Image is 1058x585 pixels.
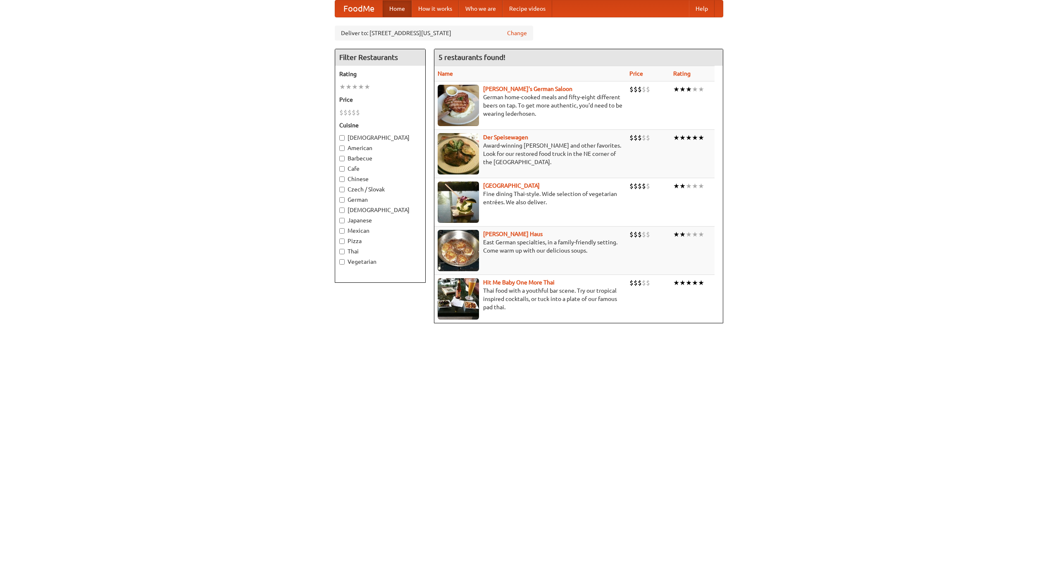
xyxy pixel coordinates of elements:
a: Der Speisewagen [483,134,528,141]
label: American [339,144,421,152]
label: Mexican [339,227,421,235]
h5: Rating [339,70,421,78]
a: Hit Me Baby One More Thai [483,279,555,286]
label: [DEMOGRAPHIC_DATA] [339,206,421,214]
li: ★ [692,230,698,239]
li: $ [356,108,360,117]
li: ★ [692,181,698,191]
li: $ [638,230,642,239]
li: ★ [692,85,698,94]
input: Cafe [339,166,345,172]
a: Name [438,70,453,77]
a: How it works [412,0,459,17]
img: babythai.jpg [438,278,479,320]
li: $ [352,108,356,117]
input: American [339,146,345,151]
li: ★ [673,230,679,239]
label: Japanese [339,216,421,224]
label: Thai [339,247,421,255]
b: [PERSON_NAME]'s German Saloon [483,86,572,92]
a: Rating [673,70,691,77]
label: [DEMOGRAPHIC_DATA] [339,134,421,142]
input: German [339,197,345,203]
li: $ [629,133,634,142]
li: $ [629,278,634,287]
li: $ [339,108,343,117]
img: satay.jpg [438,181,479,223]
div: Deliver to: [STREET_ADDRESS][US_STATE] [335,26,533,41]
li: ★ [686,278,692,287]
label: Czech / Slovak [339,185,421,193]
li: ★ [698,133,704,142]
ng-pluralize: 5 restaurants found! [438,53,505,61]
p: German home-cooked meals and fifty-eight different beers on tap. To get more authentic, you'd nee... [438,93,623,118]
b: [GEOGRAPHIC_DATA] [483,182,540,189]
input: Chinese [339,177,345,182]
li: $ [646,133,650,142]
h5: Cuisine [339,121,421,129]
li: $ [642,230,646,239]
li: ★ [679,85,686,94]
li: $ [638,85,642,94]
li: ★ [692,133,698,142]
li: $ [642,85,646,94]
li: ★ [339,82,346,91]
li: ★ [673,133,679,142]
p: Fine dining Thai-style. Wide selection of vegetarian entrées. We also deliver. [438,190,623,206]
li: ★ [346,82,352,91]
li: $ [638,133,642,142]
p: East German specialties, in a family-friendly setting. Come warm up with our delicious soups. [438,238,623,255]
img: speisewagen.jpg [438,133,479,174]
li: ★ [358,82,364,91]
li: $ [634,181,638,191]
a: Price [629,70,643,77]
input: Pizza [339,239,345,244]
li: ★ [679,278,686,287]
a: [PERSON_NAME] Haus [483,231,543,237]
li: ★ [673,181,679,191]
li: ★ [364,82,370,91]
h4: Filter Restaurants [335,49,425,66]
input: Japanese [339,218,345,223]
li: $ [634,85,638,94]
li: ★ [679,133,686,142]
li: $ [348,108,352,117]
p: Thai food with a youthful bar scene. Try our tropical inspired cocktails, or tuck into a plate of... [438,287,623,311]
li: $ [634,133,638,142]
li: ★ [686,85,692,94]
label: German [339,196,421,204]
input: Vegetarian [339,259,345,265]
li: $ [642,181,646,191]
a: Change [507,29,527,37]
li: ★ [352,82,358,91]
li: $ [634,278,638,287]
a: FoodMe [335,0,383,17]
li: $ [629,230,634,239]
li: $ [646,278,650,287]
img: esthers.jpg [438,85,479,126]
li: $ [343,108,348,117]
li: $ [629,85,634,94]
a: Recipe videos [503,0,552,17]
li: ★ [673,85,679,94]
li: ★ [698,230,704,239]
label: Cafe [339,165,421,173]
li: ★ [679,181,686,191]
li: $ [642,133,646,142]
li: $ [646,85,650,94]
li: $ [629,181,634,191]
input: [DEMOGRAPHIC_DATA] [339,208,345,213]
input: Czech / Slovak [339,187,345,192]
li: $ [638,181,642,191]
h5: Price [339,96,421,104]
li: $ [646,181,650,191]
a: Home [383,0,412,17]
label: Barbecue [339,154,421,162]
img: kohlhaus.jpg [438,230,479,271]
p: Award-winning [PERSON_NAME] and other favorites. Look for our restored food truck in the NE corne... [438,141,623,166]
li: ★ [698,278,704,287]
input: [DEMOGRAPHIC_DATA] [339,135,345,141]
